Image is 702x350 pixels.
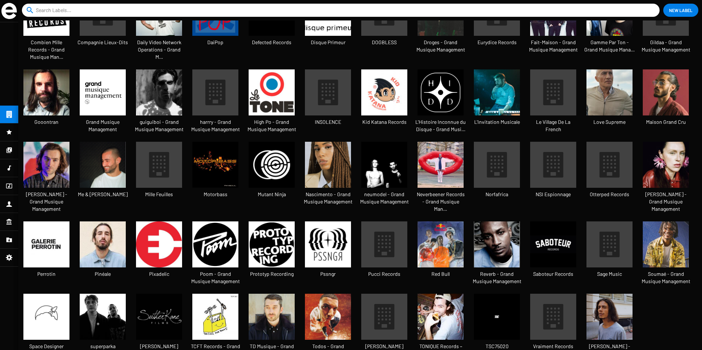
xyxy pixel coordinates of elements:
[244,191,300,198] span: Mutant Ninja
[136,221,182,267] img: 2fd4ee47-1d61-42c3-a38e-915e4ed34c4b.jpg
[131,191,187,198] span: Mille Feuilles
[1,3,17,19] img: grand-sigle.svg
[23,294,69,340] img: Space-Designer-Logo-Ball-03.jpg
[244,39,300,46] span: Defected Records
[18,69,75,134] a: Gooontran
[80,221,126,267] img: 870x489_capture-63679.jpg
[75,270,131,278] span: Pinéale
[356,343,412,350] span: [PERSON_NAME]
[300,221,356,286] a: Pssngr
[581,69,638,134] a: Love Supreme
[187,221,244,294] a: Poom - Grand Musique Management
[643,221,689,267] img: SOUMAE_4_PHOTO_DE_PRESSE-jpg_0.jpg
[469,39,525,46] span: Eurydice Records
[300,270,356,278] span: Pssngr
[192,142,238,188] img: MOTORBASS_PANSOUL_COVER_2000x2000px.jpg
[187,191,244,198] span: Motorbass
[75,343,131,350] span: superparka
[525,343,581,350] span: Vraiment Records
[131,270,187,278] span: Pixadelic
[18,221,75,286] a: Perrotin
[131,142,187,207] a: Mille Feuilles
[244,270,300,278] span: Prototyp Recording
[418,294,464,340] img: telechargement-%281%29.jpeg
[187,39,244,46] span: DaiPop
[75,221,131,286] a: Pinéale
[469,69,525,134] a: L'Invitation Musicale
[581,39,638,53] span: Gamme Par Ton - Grand Musique Mana…
[23,142,69,188] img: MATIAS_ENAUT_CREDIT-CLEMENT-HARPILLARD.jpeg
[418,69,464,115] img: HIDD_nb_500.jpg
[300,118,356,126] span: INSOLENCE
[525,191,581,198] span: NSI Espionnage
[136,69,182,115] img: Guillaume_Ferran_credit_Clemence_Losfeld.jpeg
[356,191,412,205] span: neumodel - Grand Musique Management
[244,69,300,142] a: High Po - Grand Musique Management
[75,142,131,207] a: Me & [PERSON_NAME]
[244,221,300,286] a: Prototyp Recording
[530,221,576,267] img: 72q4XprJ_400x400.jpg
[249,221,295,267] img: Logo-Prototyp-Recording.jpg
[412,270,469,278] span: Red Bull
[412,142,469,221] a: Neverbeener Records - Grand Musique Man…
[18,191,75,213] span: [PERSON_NAME] - Grand Musique Management
[18,118,75,126] span: Gooontran
[356,142,412,214] a: neumodel - Grand Musique Management
[26,6,34,15] mat-icon: search
[638,118,694,126] span: Maison Grand Cru
[249,142,295,188] img: unnamed.jpg
[581,191,638,198] span: Otterped Records
[581,142,638,207] a: Otterped Records
[192,294,238,340] img: 9f14ffc8-1e86-45ea-b906-9485bfb920a7.jpg
[305,221,351,267] img: PSSNGR-logo.jpeg
[525,142,581,207] a: NSI Espionnage
[36,4,649,17] input: Search Labels...
[638,191,694,213] span: [PERSON_NAME] - Grand Musique Management
[638,69,694,134] a: Maison Grand Cru
[300,69,356,134] a: INSOLENCE
[136,294,182,340] img: L-940998-1451239136-1394-png.jpg
[187,118,244,133] span: harrry - Grand Musique Management
[474,69,520,115] img: Bon-Voyage-Organisation---merci-de-crediter-Lionel-Rigal11.jpg
[23,69,69,115] img: TAURELLE.jpg
[361,69,407,115] img: 0028544411_10.jpeg
[300,191,356,205] span: Nascimento - Grand Musique Management
[300,142,356,214] a: Nascimento - Grand Musique Management
[18,142,75,221] a: [PERSON_NAME] - Grand Musique Management
[249,69,295,115] img: avatars-000195342118-aql7fg-t500x500.jpg
[244,142,300,207] a: Mutant Ninja
[469,191,525,198] span: Norfafrica
[361,142,407,188] img: GHz2nKFQ.jpeg
[80,69,126,115] img: telechargement-%281%29.png
[412,69,469,142] a: L'Histoire Inconnue du Disque - Grand Musi…
[187,69,244,142] a: harrry - Grand Musique Management
[356,39,412,46] span: DOGBLESS
[418,142,464,188] img: One-Trick-Pony.jpg
[663,4,698,17] button: New Label
[305,142,351,188] img: Yndi.jpg
[75,39,131,46] span: Compagnie Lieux-Dits
[581,270,638,278] span: Sage Music
[412,191,469,213] span: Neverbeener Records - Grand Musique Man…
[638,221,694,294] a: Soumaé - Grand Musique Management
[469,343,525,350] span: TSC75020
[469,221,525,294] a: Reverb - Grand Musique Management
[244,118,300,133] span: High Po - Grand Musique Management
[80,294,126,340] img: press-photo-4-%28credit-photo-Diane-Sagnier%29.jpg
[131,69,187,142] a: guiguiboi - Grand Musique Management
[586,294,633,340] img: 061af21d629c64d8f821eb7a020aa0b8-497x497x1.png
[75,69,131,142] a: Grand Musique Management
[249,294,295,340] img: Photo04_4A-%28c%29-Eymeric-Fouchere_0.jpg
[23,221,69,267] img: Galerie_Emmanuel_Perrotin.jpg
[356,69,412,134] a: Kid Katana Records
[75,191,131,198] span: Me & [PERSON_NAME]
[586,69,633,115] img: 026-46-%28c%29-Merci-de-crediter-Emma-Le-Doyen_0.jpg
[356,118,412,126] span: Kid Katana Records
[80,142,126,188] img: Capture-d-ecran-2023-03-16-a-13-57-15_0.png
[525,270,581,278] span: Saboteur Records
[638,142,694,221] a: [PERSON_NAME] - Grand Musique Management
[18,39,75,61] span: Combien Mille Records - Grand Musique Man…
[75,118,131,133] span: Grand Musique Management
[643,69,689,115] img: deen-burbigo-retour-decembre.jpeg
[131,221,187,286] a: Pixadelic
